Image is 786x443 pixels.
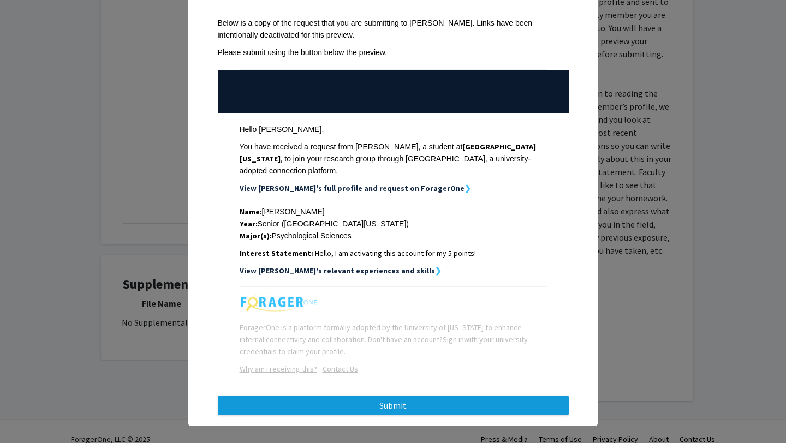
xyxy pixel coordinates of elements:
[240,248,313,258] strong: Interest Statement:
[240,123,547,135] div: Hello [PERSON_NAME],
[8,394,46,435] iframe: Chat
[218,17,569,41] div: Below is a copy of the request that you are submitting to [PERSON_NAME]. Links have been intentio...
[240,266,435,276] strong: View [PERSON_NAME]'s relevant experiences and skills
[315,248,476,258] span: Hello, I am activating this account for my 5 points!
[435,266,442,276] strong: ❯
[240,207,262,217] strong: Name:
[240,206,547,218] div: [PERSON_NAME]
[443,334,464,344] a: Sign in
[218,396,569,415] button: Submit
[240,322,528,356] span: ForagerOne is a platform formally adopted by the University of [US_STATE] to enhance internal con...
[240,231,272,241] strong: Major(s):
[465,183,471,193] strong: ❯
[240,364,317,374] u: Why am I receiving this?
[240,218,547,230] div: Senior ([GEOGRAPHIC_DATA][US_STATE])
[323,364,358,374] u: Contact Us
[240,230,547,242] div: Psychological Sciences
[240,183,465,193] strong: View [PERSON_NAME]'s full profile and request on ForagerOne
[317,364,358,374] a: Opens in a new tab
[240,219,258,229] strong: Year:
[218,46,569,58] div: Please submit using the button below the preview.
[240,141,547,177] div: You have received a request from [PERSON_NAME], a student at , to join your research group throug...
[240,364,317,374] a: Opens in a new tab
